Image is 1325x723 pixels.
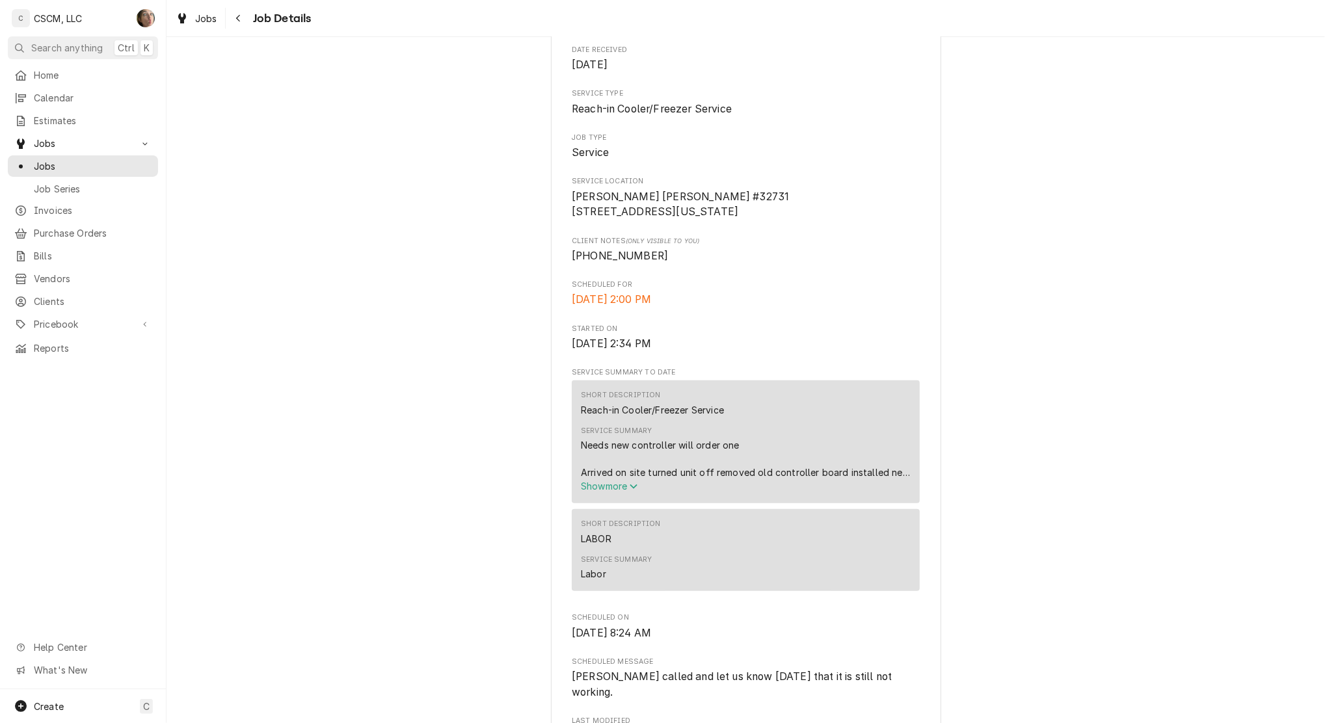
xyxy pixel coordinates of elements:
[572,367,920,378] span: Service Summary To Date
[572,103,732,115] span: Reach-in Cooler/Freezer Service
[34,317,132,331] span: Pricebook
[572,292,920,308] span: Scheduled For
[581,519,661,529] div: Short Description
[572,280,920,308] div: Scheduled For
[34,204,152,217] span: Invoices
[34,114,152,127] span: Estimates
[34,12,82,25] div: CSCM, LLC
[572,88,920,99] span: Service Type
[8,155,158,177] a: Jobs
[572,88,920,116] div: Service Type
[572,670,894,698] span: [PERSON_NAME] called and let us know [DATE] that it is still not working.
[144,41,150,55] span: K
[581,480,638,492] span: Show more
[572,59,608,71] span: [DATE]
[572,250,668,262] span: [PHONE_NUMBER]
[572,367,920,597] div: Service Summary To Date
[34,640,150,654] span: Help Center
[170,8,222,29] a: Jobs
[8,637,158,658] a: Go to Help Center
[572,236,920,264] div: [object Object]
[8,659,158,681] a: Go to What's New
[31,41,103,55] span: Search anything
[572,236,920,246] span: Client Notes
[581,426,652,436] div: Service Summary
[572,627,651,639] span: [DATE] 8:24 AM
[572,337,651,350] span: [DATE] 2:34 PM
[249,10,312,27] span: Job Details
[626,237,699,244] span: (Only Visible to You)
[228,8,249,29] button: Navigate back
[581,403,724,417] div: Reach-in Cooler/Freezer Service
[581,390,661,401] div: Short Description
[34,68,152,82] span: Home
[572,101,920,117] span: Service Type
[8,87,158,109] a: Calendar
[572,191,789,218] span: [PERSON_NAME] [PERSON_NAME] #32731 [STREET_ADDRESS][US_STATE]
[572,293,651,306] span: [DATE] 2:00 PM
[572,612,920,623] span: Scheduled On
[195,12,217,25] span: Jobs
[8,222,158,244] a: Purchase Orders
[34,663,150,677] span: What's New
[34,701,64,712] span: Create
[8,133,158,154] a: Go to Jobs
[8,200,158,221] a: Invoices
[572,146,609,159] span: Service
[572,657,920,700] div: Scheduled Message
[572,669,920,700] span: Scheduled Message
[572,380,920,597] div: Service Summary
[572,280,920,290] span: Scheduled For
[572,248,920,264] span: [object Object]
[118,41,135,55] span: Ctrl
[572,133,920,143] span: Job Type
[8,64,158,86] a: Home
[572,324,920,334] span: Started On
[572,336,920,352] span: Started On
[581,567,606,581] div: Labor
[34,182,152,196] span: Job Series
[572,657,920,667] span: Scheduled Message
[34,137,132,150] span: Jobs
[572,45,920,55] span: Date Received
[34,272,152,285] span: Vendors
[572,612,920,640] div: Scheduled On
[572,625,920,641] span: Scheduled On
[581,438,911,479] div: Needs new controller will order one Arrived on site turned unit off removed old controller board ...
[572,45,920,73] div: Date Received
[8,268,158,289] a: Vendors
[572,57,920,73] span: Date Received
[12,9,30,27] div: C
[8,313,158,335] a: Go to Pricebook
[137,9,155,27] div: Serra Heyen's Avatar
[572,176,920,187] span: Service Location
[34,91,152,105] span: Calendar
[137,9,155,27] div: SH
[34,159,152,173] span: Jobs
[572,133,920,161] div: Job Type
[572,324,920,352] div: Started On
[572,145,920,161] span: Job Type
[34,341,152,355] span: Reports
[581,532,611,546] div: LABOR
[8,291,158,312] a: Clients
[8,178,158,200] a: Job Series
[581,555,652,565] div: Service Summary
[143,700,150,713] span: C
[572,189,920,220] span: Service Location
[8,245,158,267] a: Bills
[8,110,158,131] a: Estimates
[581,479,911,493] button: Showmore
[8,36,158,59] button: Search anythingCtrlK
[34,295,152,308] span: Clients
[34,249,152,263] span: Bills
[8,337,158,359] a: Reports
[572,176,920,220] div: Service Location
[34,226,152,240] span: Purchase Orders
